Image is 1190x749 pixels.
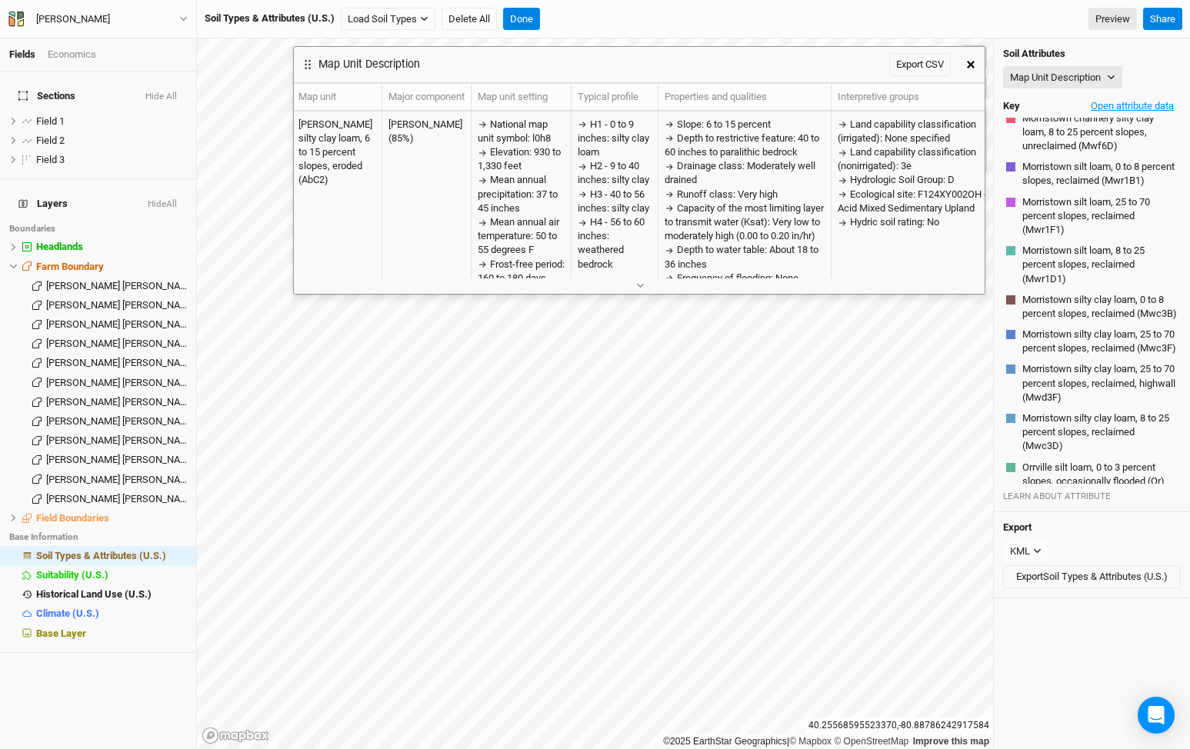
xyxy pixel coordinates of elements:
[1003,565,1181,588] button: ExportSoil Types & Attributes (U.S.)
[46,377,187,389] div: COFFELT R JAMES
[341,8,435,31] button: Load Soil Types
[1084,95,1181,118] button: Open attribute data
[1022,327,1178,356] button: Morristown silty clay loam, 25 to 70 percent slopes, reclaimed (Mwc3F)
[46,318,187,331] div: COFFELT R JAMES
[36,135,65,146] span: Field 2
[1138,697,1175,734] div: Open Intercom Messenger
[46,415,187,428] div: COFFELT R JAMES
[18,198,68,210] span: Layers
[48,48,96,62] div: Economics
[36,608,187,620] div: Climate (U.S.)
[1022,159,1178,188] button: Morristown silt loam, 0 to 8 percent slopes, reclaimed (Mwr1B1)
[46,357,196,368] span: [PERSON_NAME] [PERSON_NAME]
[503,8,540,31] button: Done
[36,627,187,640] div: Base Layer
[36,627,86,639] span: Base Layer
[1022,361,1178,405] button: Morristown silty clay loam, 25 to 70 percent slopes, reclaimed, highwall (Mwd3F)
[1003,66,1122,89] button: Map Unit Description
[36,512,187,524] div: Field Boundaries
[8,11,188,28] button: [PERSON_NAME]
[36,154,65,165] span: Field 3
[46,299,196,311] span: [PERSON_NAME] [PERSON_NAME]
[442,8,497,31] button: Delete All
[46,434,187,447] div: COFFELT R JAMES
[1003,48,1181,60] h4: Soil Attributes
[1088,8,1137,31] a: Preview
[805,717,993,734] div: 40.25568595523370 , -80.88786242917584
[46,474,187,486] div: COFFELT R JAMES
[36,261,104,272] span: Farm Boundary
[46,493,187,505] div: COFFELT R JAMES & SHELLEY M SURV
[663,736,787,747] a: ©2025 EarthStar Geographics
[663,734,989,749] div: |
[1003,490,1181,502] div: LEARN ABOUT ATTRIBUTE
[36,115,65,127] span: Field 1
[202,727,269,744] a: Mapbox logo
[145,92,178,102] button: Hide All
[36,569,187,581] div: Suitability (U.S.)
[1022,292,1178,321] button: Morristown silty clay loam, 0 to 8 percent slopes, reclaimed (Mwc3B)
[36,550,166,561] span: Soil Types & Attributes (U.S.)
[36,241,83,252] span: Headlands
[36,588,187,601] div: Historical Land Use (U.S.)
[9,48,35,60] a: Fields
[1022,243,1178,287] button: Morristown silt loam, 8 to 25 percent slopes, reclaimed (Mwr1D1)
[1010,544,1030,559] div: KML
[913,736,989,747] a: Improve this map
[36,241,187,253] div: Headlands
[36,608,99,619] span: Climate (U.S.)
[46,415,196,427] span: [PERSON_NAME] [PERSON_NAME]
[36,588,152,600] span: Historical Land Use (U.S.)
[1022,411,1178,454] button: Morristown silty clay loam, 8 to 25 percent slopes, reclaimed (Mwc3D)
[36,569,108,581] span: Suitability (U.S.)
[46,318,196,330] span: [PERSON_NAME] [PERSON_NAME]
[46,474,196,485] span: [PERSON_NAME] [PERSON_NAME]
[46,338,187,350] div: COFFELT R JAMES
[46,280,187,292] div: COFFELT R JAMES
[1003,100,1020,112] h4: Key
[1003,521,1181,534] h4: Export
[46,493,318,504] span: [PERSON_NAME] [PERSON_NAME] & [PERSON_NAME] M SURV
[46,377,196,388] span: [PERSON_NAME] [PERSON_NAME]
[147,199,178,210] button: HideAll
[36,154,187,166] div: Field 3
[46,434,196,446] span: [PERSON_NAME] [PERSON_NAME]
[1022,460,1178,489] button: Orrville silt loam, 0 to 3 percent slopes, occasionally flooded (Or)
[46,357,187,369] div: COFFELT R JAMES
[36,115,187,128] div: Field 1
[1003,540,1048,563] button: KML
[46,396,196,408] span: [PERSON_NAME] [PERSON_NAME]
[205,12,335,25] div: Soil Types & Attributes (U.S.)
[36,12,110,27] div: Coffelt
[46,338,196,349] span: [PERSON_NAME] [PERSON_NAME]
[1022,195,1178,238] button: Morristown silt loam, 25 to 70 percent slopes, reclaimed (Mwr1F1)
[46,396,187,408] div: COFFELT R JAMES
[36,550,187,562] div: Soil Types & Attributes (U.S.)
[1022,111,1178,155] button: Morristown channery silty clay loam, 8 to 25 percent slopes, unreclaimed (Mwf6D)
[46,454,196,465] span: [PERSON_NAME] [PERSON_NAME]
[18,90,75,102] span: Sections
[197,38,993,749] canvas: Map
[46,299,187,311] div: COFFELT R JAMES
[834,736,908,747] a: OpenStreetMap
[46,454,187,466] div: COFFELT R JAMES
[36,12,110,27] div: [PERSON_NAME]
[832,84,1005,112] th: Interpretive groups
[36,135,187,147] div: Field 2
[46,280,196,291] span: [PERSON_NAME] [PERSON_NAME]
[789,736,832,747] a: Mapbox
[36,512,109,524] span: Field Boundaries
[36,261,187,273] div: Farm Boundary
[1143,8,1182,31] button: Share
